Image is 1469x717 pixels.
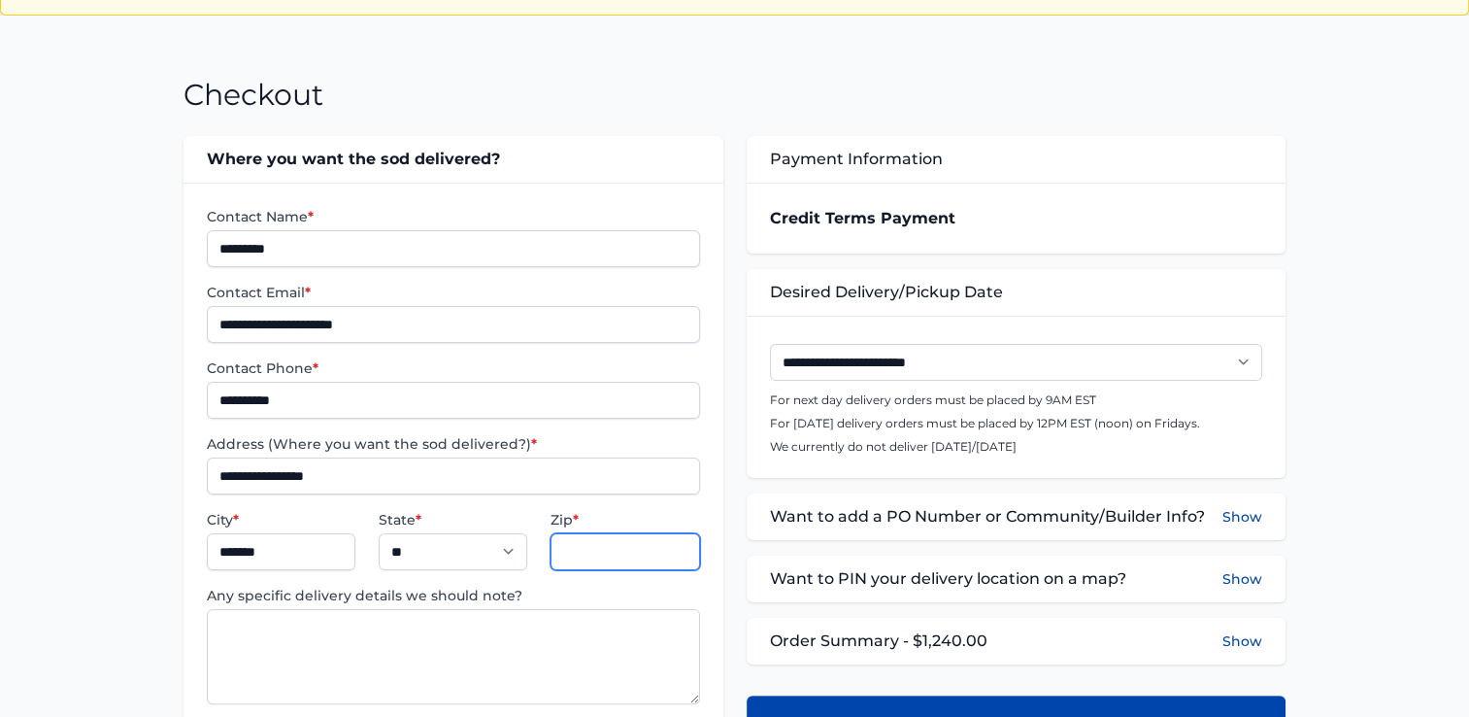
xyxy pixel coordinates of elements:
[770,209,955,227] strong: Credit Terms Payment
[1222,505,1262,529] button: Show
[184,136,722,183] div: Where you want the sod delivered?
[770,416,1262,431] p: For [DATE] delivery orders must be placed by 12PM EST (noon) on Fridays.
[770,630,987,653] span: Order Summary - $1,240.00
[207,434,699,454] label: Address (Where you want the sod delivered?)
[207,207,699,226] label: Contact Name
[184,78,323,113] h1: Checkout
[770,393,1262,408] p: For next day delivery orders must be placed by 9AM EST
[770,567,1126,591] span: Want to PIN your delivery location on a map?
[207,586,699,605] label: Any specific delivery details we should note?
[747,269,1285,316] div: Desired Delivery/Pickup Date
[379,510,527,529] label: State
[207,358,699,378] label: Contact Phone
[770,439,1262,455] p: We currently do not deliver [DATE]/[DATE]
[207,283,699,302] label: Contact Email
[207,510,355,529] label: City
[1222,632,1262,651] button: Show
[551,510,699,529] label: Zip
[747,136,1285,183] div: Payment Information
[770,505,1205,529] span: Want to add a PO Number or Community/Builder Info?
[1222,567,1262,591] button: Show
